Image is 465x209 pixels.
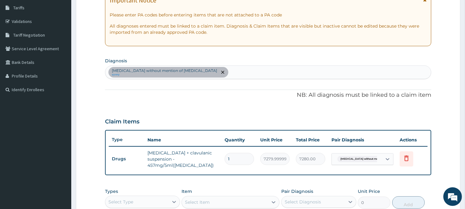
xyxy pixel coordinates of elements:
label: Pair Diagnosis [281,188,313,194]
div: Select Type [108,199,133,205]
p: Please enter PA codes before entering items that are not attached to a PA code [110,12,427,18]
span: We're online! [36,64,86,127]
span: Tariffs [13,5,24,11]
label: Diagnosis [105,58,127,64]
label: Unit Price [358,188,380,194]
p: [MEDICAL_DATA] without mention of [MEDICAL_DATA] [112,68,217,73]
td: [MEDICAL_DATA] + clavulanic suspension - 457mg/5ml([MEDICAL_DATA]) [144,147,222,171]
small: query [112,73,217,76]
td: Drugs [109,153,144,165]
span: remove selection option [220,69,226,75]
div: Minimize live chat window [102,3,116,18]
p: All diagnoses entered must be linked to a claim item. Diagnosis & Claim Items that are visible bu... [110,23,427,35]
th: Name [144,134,222,146]
span: [MEDICAL_DATA] without mention ... [337,156,390,162]
th: Unit Price [257,134,293,146]
th: Type [109,134,144,145]
p: NB: All diagnosis must be linked to a claim item [105,91,431,99]
h3: Claim Items [105,118,139,125]
textarea: Type your message and hit 'Enter' [3,141,118,163]
div: Select Diagnosis [285,199,321,205]
th: Actions [397,134,428,146]
th: Quantity [222,134,257,146]
th: Pair Diagnosis [328,134,397,146]
button: Add [392,196,425,209]
label: Types [105,189,118,194]
span: Tariff Negotiation [13,32,45,38]
img: d_794563401_company_1708531726252_794563401 [11,31,25,47]
th: Total Price [293,134,328,146]
label: Item [182,188,192,194]
div: Chat with us now [32,35,104,43]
